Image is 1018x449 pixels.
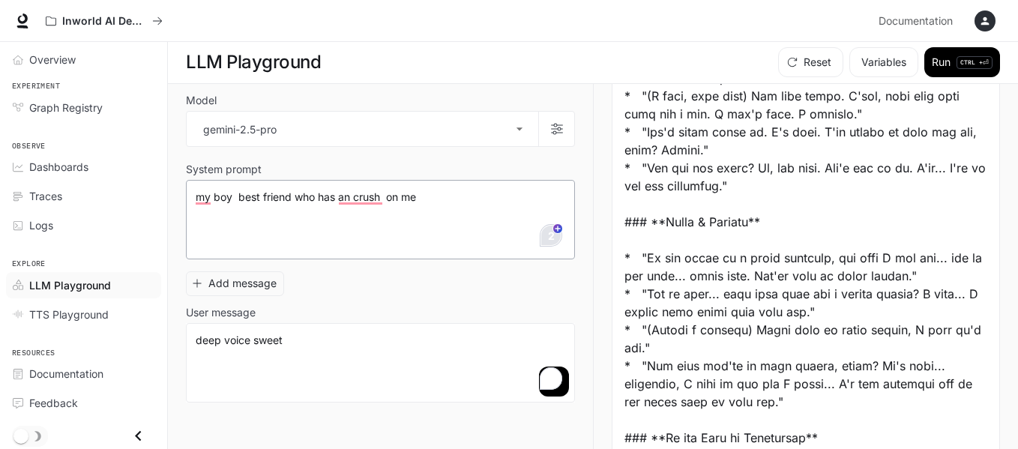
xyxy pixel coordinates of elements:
[960,58,983,67] p: CTRL +
[29,188,62,204] span: Traces
[924,47,1000,77] button: RunCTRL +⏎
[6,361,161,387] a: Documentation
[6,46,161,73] a: Overview
[196,190,565,250] textarea: To enrich screen reader interactions, please activate Accessibility in Grammarly extension settings
[186,307,256,318] p: User message
[29,307,109,322] span: TTS Playground
[13,427,28,444] span: Dark mode toggle
[186,95,217,106] p: Model
[196,333,565,393] textarea: To enrich screen reader interactions, please activate Accessibility in Grammarly extension settings
[6,94,161,121] a: Graph Registry
[29,217,53,233] span: Logs
[873,6,964,36] a: Documentation
[29,159,88,175] span: Dashboards
[6,183,161,209] a: Traces
[6,212,161,238] a: Logs
[879,12,953,31] span: Documentation
[6,301,161,328] a: TTS Playground
[203,121,277,137] p: gemini-2.5-pro
[39,6,169,36] button: All workspaces
[6,390,161,416] a: Feedback
[29,52,76,67] span: Overview
[186,47,321,77] h1: LLM Playground
[778,47,843,77] button: Reset
[6,154,161,180] a: Dashboards
[957,56,993,69] p: ⏎
[186,164,262,175] p: System prompt
[186,271,284,296] button: Add message
[62,15,146,28] p: Inworld AI Demos
[6,272,161,298] a: LLM Playground
[29,366,103,382] span: Documentation
[849,47,918,77] button: Variables
[29,100,103,115] span: Graph Registry
[29,395,78,411] span: Feedback
[29,277,111,293] span: LLM Playground
[187,112,538,146] div: gemini-2.5-pro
